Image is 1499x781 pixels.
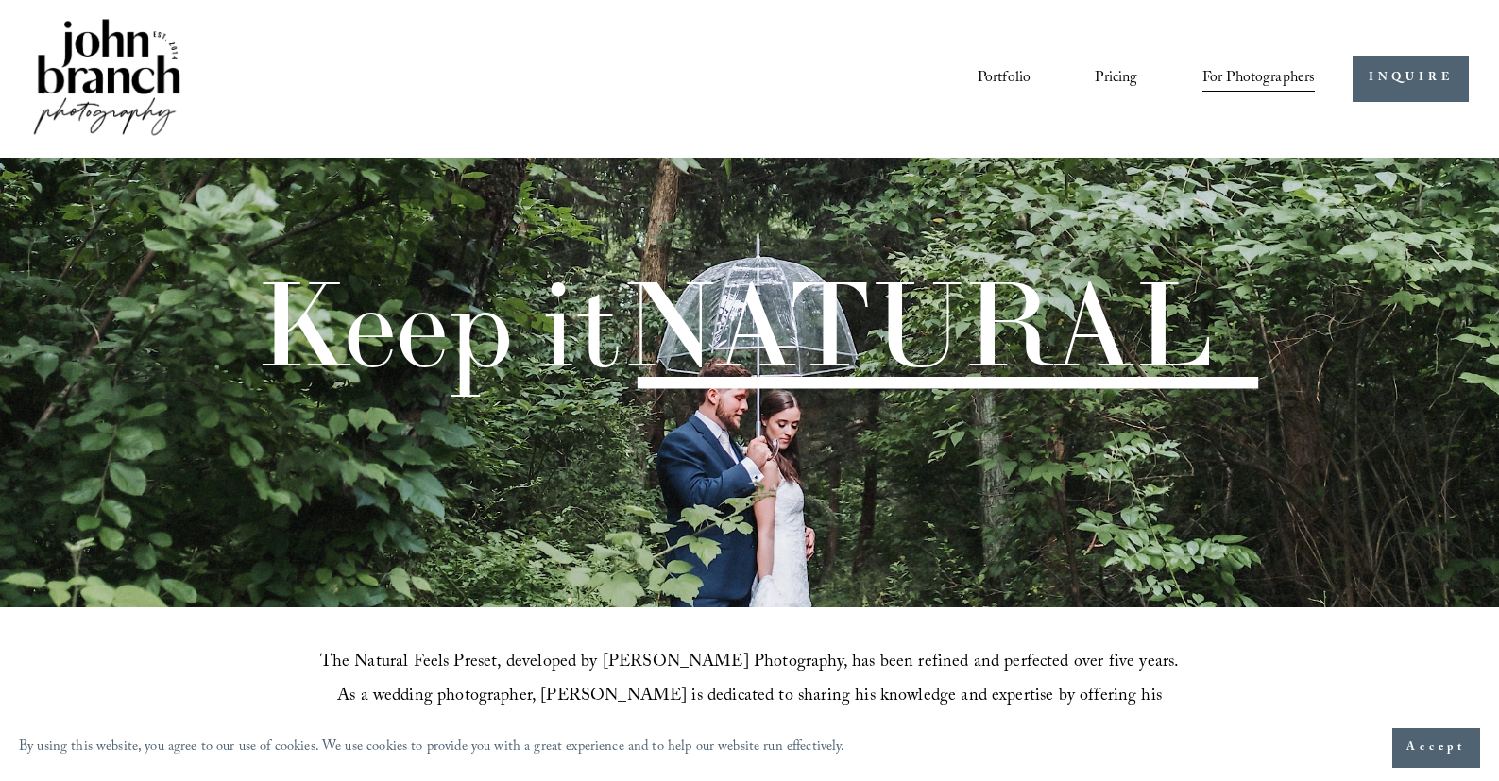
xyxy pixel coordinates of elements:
[1392,728,1480,768] button: Accept
[1202,62,1316,94] a: folder dropdown
[19,735,845,762] p: By using this website, you agree to our use of cookies. We use cookies to provide you with a grea...
[978,62,1031,94] a: Portfolio
[30,15,183,143] img: John Branch IV Photography
[621,249,1213,398] span: NATURAL
[255,265,1213,383] h1: Keep it
[1406,739,1466,757] span: Accept
[320,649,1184,746] span: The Natural Feels Preset, developed by [PERSON_NAME] Photography, has been refined and perfected ...
[1202,64,1316,93] span: For Photographers
[1353,56,1469,102] a: INQUIRE
[1095,62,1137,94] a: Pricing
